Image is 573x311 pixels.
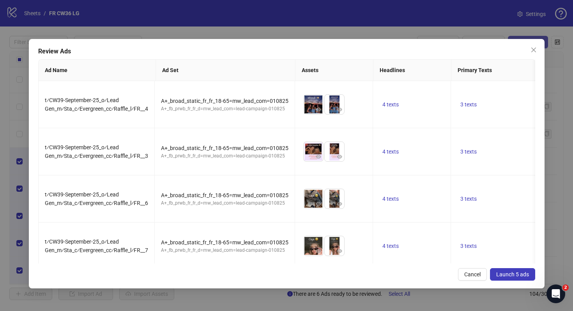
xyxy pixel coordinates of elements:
[457,147,480,156] button: 3 texts
[527,44,540,56] button: Close
[460,101,477,108] span: 3 texts
[161,200,288,207] div: A+_fb_prwb_fr_fr_d=mw_lead_com=lead-campaign-010825
[161,238,288,247] div: A+_broad_static_fr_fr_18-65=mw_lead_com=010825
[457,100,480,109] button: 3 texts
[335,246,344,256] button: Preview
[337,248,342,254] span: eye
[379,147,402,156] button: 4 texts
[45,144,148,159] span: t⁄CW39-September-25_o⁄Lead Gen_m⁄Sta_c⁄Evergreen_cc⁄Raffle_l⁄FR__3
[325,236,344,256] img: Asset 2
[161,247,288,254] div: A+_fb_prwb_fr_fr_d=mw_lead_com=lead-campaign-010825
[335,152,344,161] button: Preview
[161,144,288,152] div: A+_broad_static_fr_fr_18-65=mw_lead_com=010825
[325,189,344,209] img: Asset 2
[314,199,323,209] button: Preview
[161,191,288,200] div: A+_broad_static_fr_fr_18-65=mw_lead_com=010825
[316,248,321,254] span: eye
[316,107,321,112] span: eye
[451,60,549,81] th: Primary Texts
[458,268,487,281] button: Cancel
[382,196,399,202] span: 4 texts
[379,194,402,203] button: 4 texts
[379,100,402,109] button: 4 texts
[460,148,477,155] span: 3 texts
[38,47,535,56] div: Review Ads
[382,243,399,249] span: 4 texts
[295,60,373,81] th: Assets
[496,271,529,277] span: Launch 5 ads
[337,201,342,207] span: eye
[562,284,569,291] span: 2
[314,246,323,256] button: Preview
[382,148,399,155] span: 4 texts
[161,105,288,113] div: A+_fb_prwb_fr_fr_d=mw_lead_com=lead-campaign-010825
[45,97,148,112] span: t⁄CW39-September-25_o⁄Lead Gen_m⁄Sta_c⁄Evergreen_cc⁄Raffle_l⁄FR__4
[316,154,321,159] span: eye
[304,189,323,209] img: Asset 1
[457,194,480,203] button: 3 texts
[304,142,323,161] img: Asset 1
[161,152,288,160] div: A+_fb_prwb_fr_fr_d=mw_lead_com=lead-campaign-010825
[161,97,288,105] div: A+_broad_static_fr_fr_18-65=mw_lead_com=010825
[531,47,537,53] span: close
[460,243,477,249] span: 3 texts
[337,107,342,112] span: eye
[45,191,148,206] span: t⁄CW39-September-25_o⁄Lead Gen_m⁄Sta_c⁄Evergreen_cc⁄Raffle_l⁄FR__6
[304,236,323,256] img: Asset 1
[379,241,402,251] button: 4 texts
[39,60,156,81] th: Ad Name
[373,60,451,81] th: Headlines
[316,201,321,207] span: eye
[457,241,480,251] button: 3 texts
[45,239,148,253] span: t⁄CW39-September-25_o⁄Lead Gen_m⁄Sta_c⁄Evergreen_cc⁄Raffle_l⁄FR__7
[335,105,344,114] button: Preview
[325,95,344,114] img: Asset 2
[546,284,565,303] iframe: Intercom live chat
[464,271,481,277] span: Cancel
[490,268,535,281] button: Launch 5 ads
[314,152,323,161] button: Preview
[314,105,323,114] button: Preview
[460,196,477,202] span: 3 texts
[382,101,399,108] span: 4 texts
[325,142,344,161] img: Asset 2
[335,199,344,209] button: Preview
[304,95,323,114] img: Asset 1
[156,60,295,81] th: Ad Set
[337,154,342,159] span: eye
